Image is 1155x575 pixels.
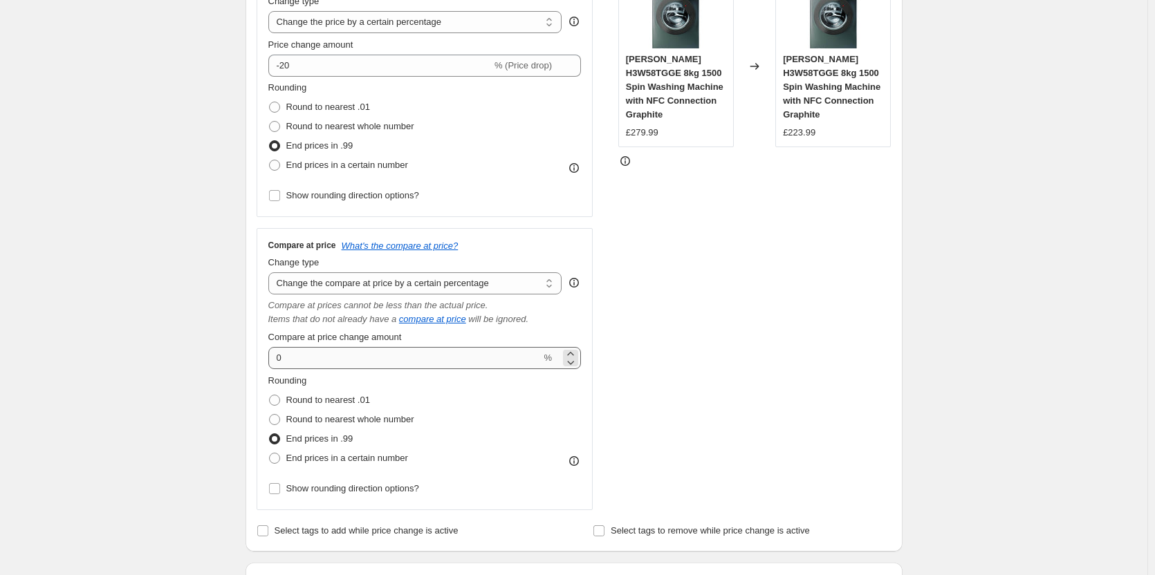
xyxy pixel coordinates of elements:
span: Select tags to add while price change is active [275,525,459,536]
span: [PERSON_NAME] H3W58TGGE 8kg 1500 Spin Washing Machine with NFC Connection Graphite [783,54,880,120]
div: help [567,276,581,290]
button: compare at price [399,314,466,324]
span: Round to nearest whole number [286,414,414,424]
span: Select tags to remove while price change is active [611,525,810,536]
span: [PERSON_NAME] H3W58TGGE 8kg 1500 Spin Washing Machine with NFC Connection Graphite [626,54,723,120]
div: £223.99 [783,126,815,140]
span: End prices in .99 [286,433,353,444]
div: £279.99 [626,126,658,140]
span: % [544,352,552,363]
span: Rounding [268,82,307,93]
i: will be ignored. [468,314,528,324]
span: Show rounding direction options? [286,483,419,493]
span: Price change amount [268,39,353,50]
span: Rounding [268,375,307,386]
span: End prices in a certain number [286,160,408,170]
span: Show rounding direction options? [286,190,419,200]
span: End prices in a certain number [286,453,408,463]
span: Change type [268,257,320,267]
i: Compare at prices cannot be less than the actual price. [268,300,488,310]
span: Compare at price change amount [268,332,402,342]
input: -15 [268,347,542,369]
span: % (Price drop) [495,60,552,70]
i: Items that do not already have a [268,314,397,324]
span: End prices in .99 [286,140,353,151]
span: Round to nearest whole number [286,121,414,131]
span: Round to nearest .01 [286,102,370,112]
div: help [567,15,581,28]
h3: Compare at price [268,240,336,251]
span: Round to nearest .01 [286,395,370,405]
button: What's the compare at price? [342,241,459,251]
input: -15 [268,55,492,77]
